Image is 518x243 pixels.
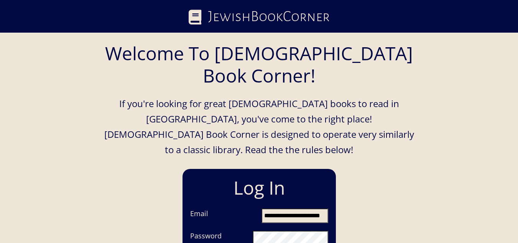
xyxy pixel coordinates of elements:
label: Email [190,208,208,220]
p: If you're looking for great [DEMOGRAPHIC_DATA] books to read in [GEOGRAPHIC_DATA], you've come to... [104,96,414,157]
label: Password [190,231,222,242]
a: JewishBookCorner [189,5,330,28]
h1: Welcome To [DEMOGRAPHIC_DATA] Book Corner! [104,35,414,94]
h1: Log In [186,173,332,203]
